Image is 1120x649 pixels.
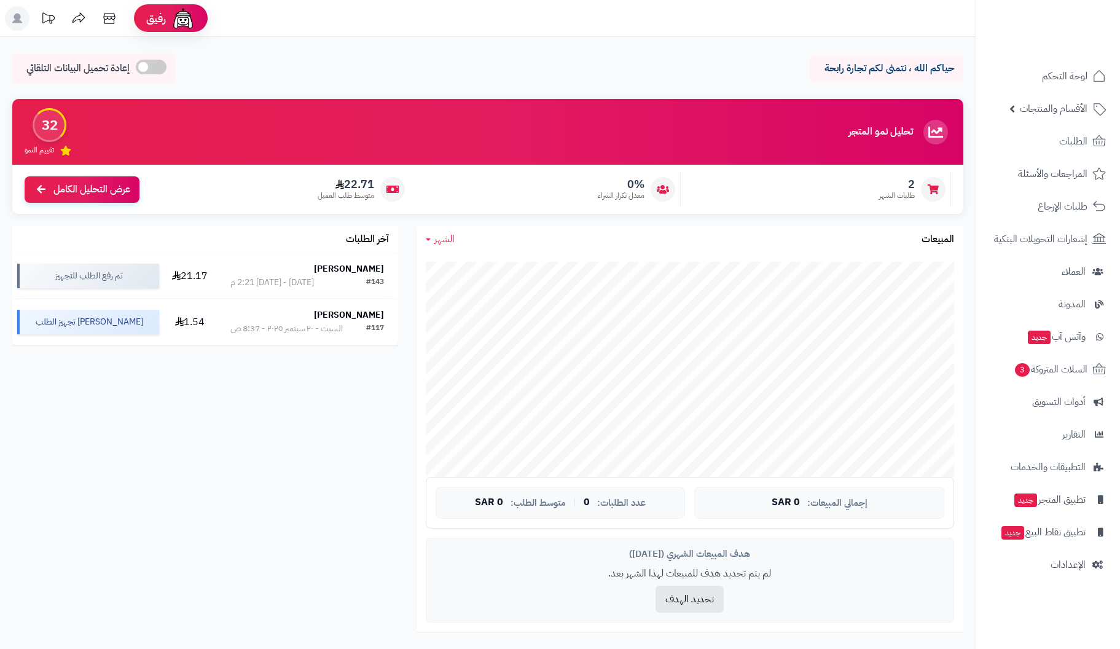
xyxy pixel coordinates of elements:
span: رفيق [146,11,166,26]
span: الأقسام والمنتجات [1020,100,1087,117]
a: الشهر [426,232,455,246]
a: تطبيق المتجرجديد [984,485,1113,514]
span: تقييم النمو [25,145,54,155]
span: متوسط الطلب: [511,498,566,508]
span: 0% [598,178,644,191]
a: طلبات الإرجاع [984,192,1113,221]
p: لم يتم تحديد هدف للمبيعات لهذا الشهر بعد. [436,567,944,581]
h3: المبيعات [922,234,954,245]
a: تطبيق نقاط البيعجديد [984,517,1113,547]
strong: [PERSON_NAME] [314,262,384,275]
a: الطلبات [984,127,1113,156]
span: الطلبات [1059,133,1087,150]
a: التطبيقات والخدمات [984,452,1113,482]
span: متوسط طلب العميل [318,191,374,201]
p: حياكم الله ، نتمنى لكم تجارة رابحة [819,61,954,76]
span: | [573,498,576,507]
td: 1.54 [164,299,216,345]
a: السلات المتروكة3 [984,355,1113,384]
div: #117 [366,323,384,335]
span: وآتس آب [1027,328,1086,345]
span: عرض التحليل الكامل [53,183,130,197]
span: طلبات الشهر [879,191,915,201]
span: 0 [584,497,590,508]
td: 21.17 [164,253,216,299]
a: الإعدادات [984,550,1113,580]
button: تحديد الهدف [656,586,724,613]
span: إعادة تحميل البيانات التلقائي [26,61,130,76]
span: معدل تكرار الشراء [598,191,644,201]
a: العملاء [984,257,1113,286]
span: جديد [1001,526,1024,540]
h3: تحليل نمو المتجر [848,127,913,138]
a: لوحة التحكم [984,61,1113,91]
div: [DATE] - [DATE] 2:21 م [230,277,314,289]
span: إجمالي المبيعات: [807,498,867,508]
img: ai-face.png [171,6,195,31]
span: طلبات الإرجاع [1038,198,1087,215]
span: إشعارات التحويلات البنكية [994,230,1087,248]
a: أدوات التسويق [984,387,1113,417]
span: العملاء [1062,263,1086,280]
span: تطبيق نقاط البيع [1000,524,1086,541]
span: عدد الطلبات: [597,498,646,508]
span: السلات المتروكة [1014,361,1087,378]
span: المراجعات والأسئلة [1018,165,1087,183]
span: 3 [1015,363,1030,377]
a: المراجعات والأسئلة [984,159,1113,189]
a: إشعارات التحويلات البنكية [984,224,1113,254]
span: الإعدادات [1051,556,1086,573]
div: تم رفع الطلب للتجهيز [17,264,159,288]
a: تحديثات المنصة [33,6,63,34]
span: المدونة [1059,296,1086,313]
span: جديد [1014,494,1037,507]
h3: آخر الطلبات [346,234,389,245]
a: المدونة [984,289,1113,319]
span: تطبيق المتجر [1013,491,1086,508]
span: 2 [879,178,915,191]
span: الشهر [434,232,455,246]
span: لوحة التحكم [1042,68,1087,85]
div: #143 [366,277,384,289]
div: هدف المبيعات الشهري ([DATE]) [436,548,944,560]
span: 0 SAR [475,497,503,508]
span: جديد [1028,331,1051,344]
div: [PERSON_NAME] تجهيز الطلب [17,310,159,334]
span: 22.71 [318,178,374,191]
span: 0 SAR [772,497,800,508]
strong: [PERSON_NAME] [314,309,384,321]
a: عرض التحليل الكامل [25,176,139,203]
div: السبت - ٢٠ سبتمبر ٢٠٢٥ - 8:37 ص [230,323,343,335]
a: التقارير [984,420,1113,449]
span: التقارير [1062,426,1086,443]
span: التطبيقات والخدمات [1011,458,1086,476]
span: أدوات التسويق [1032,393,1086,411]
a: وآتس آبجديد [984,322,1113,352]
